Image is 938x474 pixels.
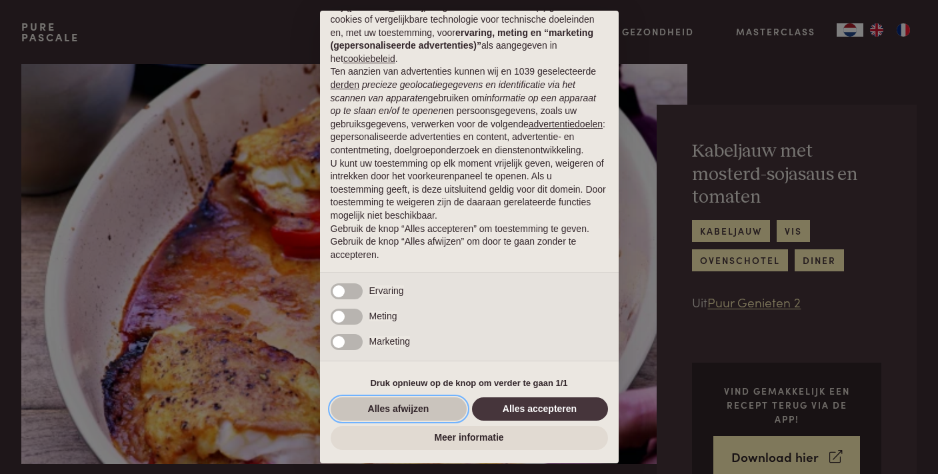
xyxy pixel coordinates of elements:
button: advertentiedoelen [529,118,603,131]
p: Wij ([DOMAIN_NAME]) en geselecteerde derden (5) gebruiken cookies of vergelijkbare technologie vo... [331,1,608,66]
p: Ten aanzien van advertenties kunnen wij en 1039 geselecteerde gebruiken om en persoonsgegevens, z... [331,65,608,157]
span: Meting [369,311,397,321]
p: U kunt uw toestemming op elk moment vrijelijk geven, weigeren of intrekken door het voorkeurenpan... [331,157,608,223]
p: Gebruik de knop “Alles accepteren” om toestemming te geven. Gebruik de knop “Alles afwijzen” om d... [331,223,608,262]
strong: ervaring, meting en “marketing (gepersonaliseerde advertenties)” [331,27,593,51]
span: Ervaring [369,285,404,296]
button: Meer informatie [331,426,608,450]
button: Alles accepteren [472,397,608,421]
em: informatie op een apparaat op te slaan en/of te openen [331,93,597,117]
button: derden [331,79,360,92]
button: Alles afwijzen [331,397,467,421]
a: cookiebeleid [343,53,395,64]
em: precieze geolocatiegegevens en identificatie via het scannen van apparaten [331,79,575,103]
span: Marketing [369,336,410,347]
